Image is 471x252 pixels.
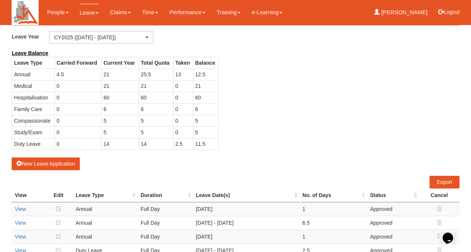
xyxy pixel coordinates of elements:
[138,188,193,202] th: Duration : activate to sort column ascending
[139,138,173,150] td: 14
[139,115,173,126] td: 5
[12,68,55,80] td: Annual
[102,68,139,80] td: 21
[55,115,102,126] td: 0
[173,80,193,92] td: 0
[15,234,26,240] a: View
[102,126,139,138] td: 5
[54,34,144,41] div: CY2025 ([DATE] - [DATE])
[102,57,139,68] th: Current Year
[138,202,193,216] td: Full Day
[193,57,218,68] th: Balance
[110,4,131,21] a: Claims
[193,202,299,216] td: [DATE]
[55,126,102,138] td: 0
[139,126,173,138] td: 5
[419,188,459,202] th: Cancel
[102,138,139,150] td: 14
[102,103,139,115] td: 6
[142,4,158,21] a: Time
[193,80,218,92] td: 21
[15,220,26,226] a: View
[193,115,218,126] td: 5
[193,68,218,80] td: 12.5
[138,216,193,230] td: Full Day
[139,103,173,115] td: 6
[367,216,419,230] td: Approved
[173,103,193,115] td: 0
[12,115,55,126] td: Compassionate
[139,68,173,80] td: 25.5
[193,230,299,243] td: [DATE]
[193,216,299,230] td: [DATE] - [DATE]
[252,4,283,21] a: e-Learning
[193,126,218,138] td: 5
[139,80,173,92] td: 21
[193,103,218,115] td: 6
[173,126,193,138] td: 0
[55,138,102,150] td: 0
[173,115,193,126] td: 0
[173,57,193,68] th: Taken
[12,92,55,103] td: Hospitalisation
[12,126,55,138] td: Study/Exam
[45,188,73,202] th: Edit
[55,57,102,68] th: Carried Forward
[138,230,193,243] td: Full Day
[433,3,465,21] button: Logout
[12,80,55,92] td: Medical
[49,31,153,44] button: CY2025 ([DATE] - [DATE])
[367,202,419,216] td: Approved
[173,92,193,103] td: 0
[299,188,367,202] th: No. of Days : activate to sort column ascending
[193,138,218,150] td: 11.5
[15,206,26,212] a: View
[169,4,205,21] a: Performance
[12,103,55,115] td: Family Care
[73,188,138,202] th: Leave Type : activate to sort column ascending
[173,138,193,150] td: 2.5
[299,230,367,243] td: 1
[193,188,299,202] th: Leave Date(s) : activate to sort column ascending
[73,202,138,216] td: Annual
[367,188,419,202] th: Status : activate to sort column ascending
[102,92,139,103] td: 60
[80,4,99,21] a: Leave
[139,92,173,103] td: 60
[12,50,48,56] b: Leave Balance
[12,31,49,42] label: Leave Year
[440,222,464,245] iframe: chat widget
[12,188,44,202] th: View
[12,57,55,68] th: Leave Type
[139,57,173,68] th: Total Quota
[12,138,55,150] td: Duty Leave
[173,68,193,80] td: 13
[73,230,138,243] td: Annual
[55,103,102,115] td: 0
[429,176,459,188] a: Export
[55,92,102,103] td: 0
[102,80,139,92] td: 21
[12,157,80,170] button: New Leave Application
[299,202,367,216] td: 1
[55,80,102,92] td: 0
[55,68,102,80] td: 4.5
[374,4,428,21] a: [PERSON_NAME]
[102,115,139,126] td: 5
[299,216,367,230] td: 6.5
[47,4,69,21] a: People
[367,230,419,243] td: Approved
[73,216,138,230] td: Annual
[193,92,218,103] td: 60
[217,4,241,21] a: Training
